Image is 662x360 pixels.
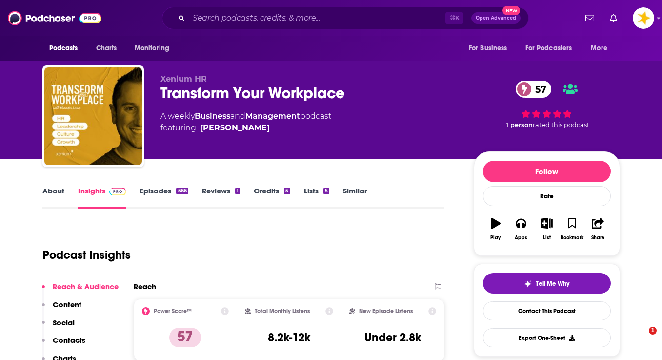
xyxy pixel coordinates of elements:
a: Business [195,111,230,121]
button: open menu [462,39,520,58]
span: 57 [525,81,551,98]
a: Brandon Laws [200,122,270,134]
span: Open Advanced [476,16,516,21]
span: Xenium HR [160,74,207,84]
span: 1 person [506,121,533,128]
div: Rate [483,186,611,206]
p: 57 [169,328,201,347]
p: Reach & Audience [53,282,119,291]
button: Apps [508,212,534,247]
button: Bookmark [560,212,585,247]
span: featuring [160,122,331,134]
img: Podchaser - Follow, Share and Rate Podcasts [8,9,101,27]
img: Transform Your Workplace [44,67,142,165]
span: Tell Me Why [536,280,569,288]
button: open menu [584,39,620,58]
span: Monitoring [135,42,169,55]
div: Share [591,235,604,241]
p: Content [53,300,81,309]
button: open menu [128,39,182,58]
div: 1 [235,188,240,194]
h2: Power Score™ [154,308,192,315]
h3: 8.2k-12k [268,330,310,345]
a: Lists5 [304,186,329,209]
button: Show profile menu [633,7,654,29]
div: 5 [323,188,329,194]
span: 1 [649,327,657,335]
span: New [502,6,520,15]
a: 57 [516,81,551,98]
button: Content [42,300,81,318]
button: Play [483,212,508,247]
h3: Under 2.8k [364,330,421,345]
div: Search podcasts, credits, & more... [162,7,529,29]
a: Reviews1 [202,186,240,209]
h1: Podcast Insights [42,248,131,262]
a: Charts [90,39,123,58]
a: Show notifications dropdown [582,10,598,26]
button: open menu [42,39,91,58]
div: 566 [176,188,188,194]
img: tell me why sparkle [524,280,532,288]
p: Social [53,318,75,327]
div: List [543,235,551,241]
input: Search podcasts, credits, & more... [189,10,445,26]
span: rated this podcast [533,121,589,128]
p: Contacts [53,336,85,345]
button: Follow [483,161,611,182]
img: Podchaser Pro [109,188,126,195]
button: Social [42,318,75,336]
button: open menu [519,39,586,58]
img: User Profile [633,7,654,29]
span: For Podcasters [525,42,572,55]
button: Open AdvancedNew [471,12,521,24]
h2: Reach [134,282,156,291]
button: Contacts [42,336,85,354]
a: Contact This Podcast [483,301,611,320]
button: Share [585,212,610,247]
span: For Business [469,42,507,55]
div: Play [490,235,501,241]
button: Reach & Audience [42,282,119,300]
span: Charts [96,42,117,55]
span: Podcasts [49,42,78,55]
a: Management [245,111,300,121]
div: Apps [515,235,527,241]
div: Bookmark [561,235,583,241]
a: Show notifications dropdown [606,10,621,26]
a: Episodes566 [140,186,188,209]
iframe: Intercom live chat [629,327,652,350]
span: ⌘ K [445,12,463,24]
a: Similar [343,186,367,209]
button: Export One-Sheet [483,328,611,347]
h2: Total Monthly Listens [255,308,310,315]
div: A weekly podcast [160,110,331,134]
span: and [230,111,245,121]
a: About [42,186,64,209]
div: 5 [284,188,290,194]
span: More [591,42,607,55]
button: List [534,212,559,247]
button: tell me why sparkleTell Me Why [483,273,611,294]
a: Credits5 [254,186,290,209]
h2: New Episode Listens [359,308,413,315]
div: 57 1 personrated this podcast [474,74,620,135]
a: InsightsPodchaser Pro [78,186,126,209]
span: Logged in as Spreaker_Prime [633,7,654,29]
